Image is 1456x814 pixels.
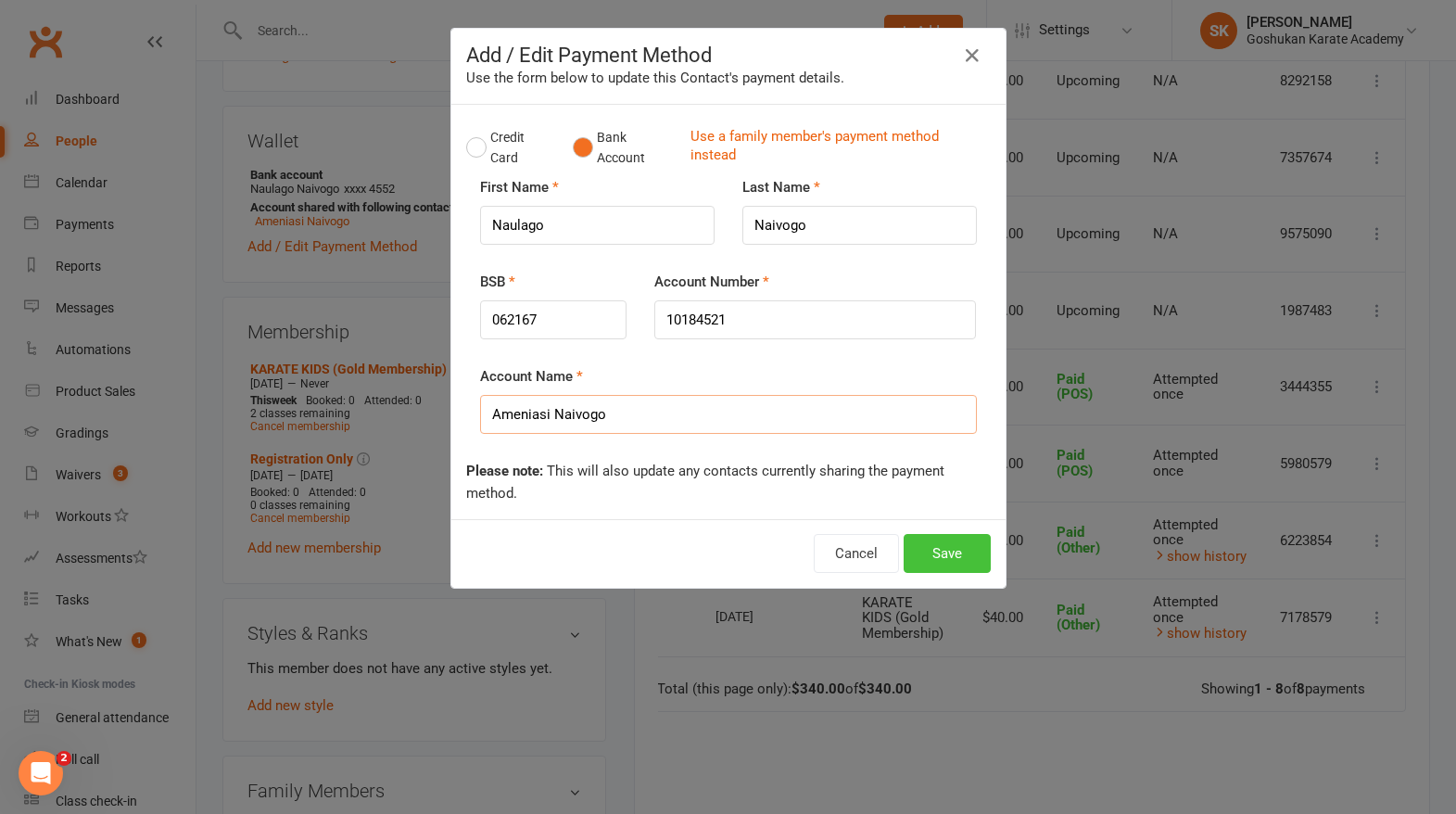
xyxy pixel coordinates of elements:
label: Account Name [480,365,583,388]
label: BSB [480,271,515,293]
button: Credit Card [466,120,553,176]
h4: Add / Edit Payment Method [466,44,991,67]
strong: Please note: [466,463,543,479]
input: NNNNNN [480,300,627,339]
label: Last Name [742,176,820,198]
span: 2 [57,751,71,766]
iframe: Intercom live chat [19,751,63,795]
button: Cancel [814,534,899,573]
label: Account Number [654,271,769,293]
button: Close [957,41,987,70]
div: Use the form below to update this Contact's payment details. [466,67,991,89]
button: Bank Account [573,120,676,176]
label: First Name [480,176,559,198]
a: Use a family member's payment method instead [690,127,981,169]
button: Save [904,534,991,573]
span: This will also update any contacts currently sharing the payment method. [466,463,944,502]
